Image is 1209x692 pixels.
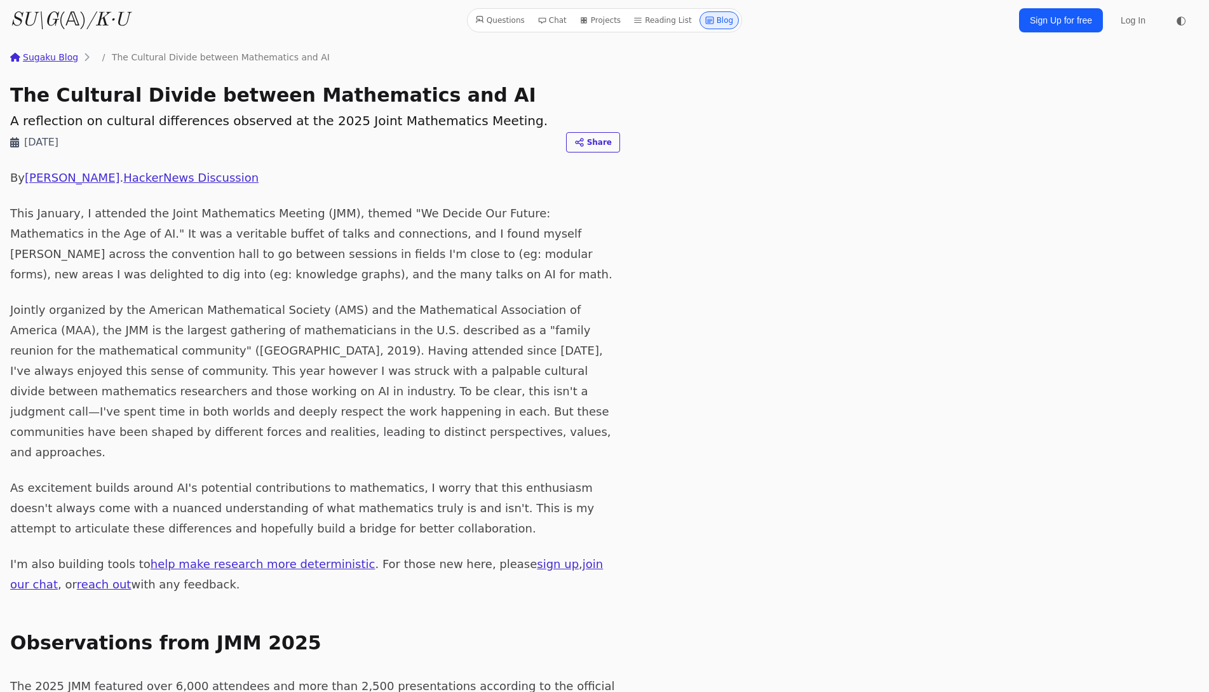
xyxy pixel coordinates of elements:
[10,557,603,591] a: join our chat
[151,557,375,571] a: help make research more deterministic
[1113,9,1153,32] a: Log In
[10,478,620,539] p: As excitement builds around AI's potential contributions to mathematics, I worry that this enthus...
[10,51,78,64] a: Sugaku Blog
[10,300,620,463] p: Jointly organized by the American Mathematical Society (AMS) and the Mathematical Association of ...
[699,11,740,29] a: Blog
[574,11,626,29] a: Projects
[10,554,620,595] p: I'm also building tools to . For those new here, please , , or with any feedback.
[1168,8,1194,33] button: ◐
[470,11,530,29] a: Questions
[1176,15,1186,26] span: ◐
[25,171,120,184] a: [PERSON_NAME]
[628,11,697,29] a: Reading List
[10,112,620,130] h2: A reflection on cultural differences observed at the 2025 Joint Mathematics Meeting.
[95,51,330,64] li: The Cultural Divide between Mathematics and AI
[587,137,612,148] span: Share
[10,51,620,64] nav: breadcrumbs
[10,630,620,656] h2: Observations from JMM 2025
[123,171,259,184] a: HackerNews Discussion
[10,84,620,107] h1: The Cultural Divide between Mathematics and AI
[10,9,129,32] a: SU\G(𝔸)/K·U
[10,203,620,285] p: This January, I attended the Joint Mathematics Meeting (JMM), themed "We Decide Our Future: Mathe...
[537,557,579,571] a: sign up
[1019,8,1103,32] a: Sign Up for free
[86,11,129,30] i: /K·U
[10,11,58,30] i: SU\G
[77,578,132,591] a: reach out
[532,11,572,29] a: Chat
[10,168,620,188] p: By .
[24,135,58,150] time: [DATE]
